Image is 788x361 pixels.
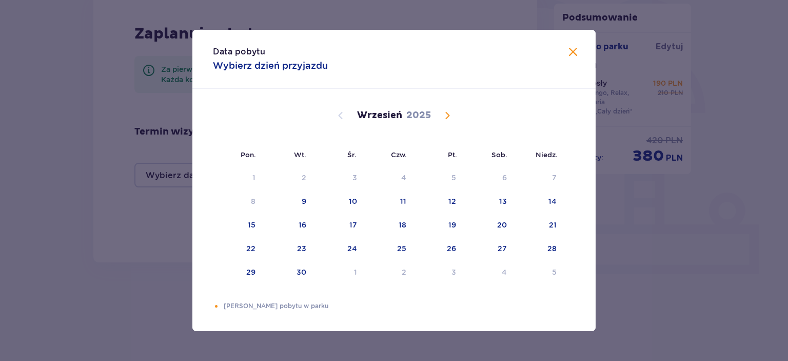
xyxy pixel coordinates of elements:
[413,167,463,189] td: Not available. piątek, 5 września 2025
[241,150,256,159] small: Pon.
[347,150,357,159] small: Śr.
[213,167,263,189] td: Not available. poniedziałek, 1 września 2025
[357,109,402,122] p: Wrzesień
[263,191,313,213] td: Choose wtorek, 9 września 2025 as your check-in date. It’s available.
[463,238,514,260] td: Choose sobota, 27 września 2025 as your check-in date. It’s available.
[463,191,514,213] td: Choose sobota, 13 września 2025 as your check-in date. It’s available.
[352,173,357,183] div: 3
[514,238,564,260] td: Choose niedziela, 28 września 2025 as your check-in date. It’s available.
[213,261,263,284] td: Choose poniedziałek, 29 września 2025 as your check-in date. It’s available.
[391,150,407,159] small: Czw.
[514,167,564,189] td: Not available. niedziela, 7 września 2025
[413,191,463,213] td: Choose piątek, 12 września 2025 as your check-in date. It’s available.
[213,191,263,213] td: Not available. poniedziałek, 8 września 2025
[313,167,364,189] td: Not available. środa, 3 września 2025
[299,220,306,230] div: 16
[463,167,514,189] td: Not available. sobota, 6 września 2025
[263,214,313,237] td: Choose wtorek, 16 września 2025 as your check-in date. It’s available.
[364,167,414,189] td: Not available. czwartek, 4 września 2025
[213,60,328,72] p: Wybierz dzień przyjazdu
[313,261,364,284] td: Choose środa, 1 października 2025 as your check-in date. It’s available.
[491,150,507,159] small: Sob.
[263,261,313,284] td: Choose wtorek, 30 września 2025 as your check-in date. It’s available.
[263,167,313,189] td: Not available. wtorek, 2 września 2025
[448,196,456,206] div: 12
[498,243,507,254] div: 27
[263,238,313,260] td: Choose wtorek, 23 września 2025 as your check-in date. It’s available.
[406,109,431,122] p: 2025
[349,220,357,230] div: 17
[448,220,456,230] div: 19
[497,220,507,230] div: 20
[364,261,414,284] td: Choose czwartek, 2 października 2025 as your check-in date. It’s available.
[401,173,406,183] div: 4
[514,214,564,237] td: Choose niedziela, 21 września 2025 as your check-in date. It’s available.
[364,191,414,213] td: Choose czwartek, 11 września 2025 as your check-in date. It’s available.
[451,173,456,183] div: 5
[313,191,364,213] td: Choose środa, 10 września 2025 as your check-in date. It’s available.
[413,261,463,284] td: Choose piątek, 3 października 2025 as your check-in date. It’s available.
[246,243,255,254] div: 22
[448,150,457,159] small: Pt.
[536,150,558,159] small: Niedz.
[349,196,357,206] div: 10
[252,173,255,183] div: 1
[297,243,306,254] div: 23
[364,238,414,260] td: Choose czwartek, 25 września 2025 as your check-in date. It’s available.
[347,243,357,254] div: 24
[399,220,406,230] div: 18
[502,173,507,183] div: 6
[248,220,255,230] div: 15
[302,196,306,206] div: 9
[313,238,364,260] td: Choose środa, 24 września 2025 as your check-in date. It’s available.
[302,173,306,183] div: 2
[514,191,564,213] td: Choose niedziela, 14 września 2025 as your check-in date. It’s available.
[463,261,514,284] td: Choose sobota, 4 października 2025 as your check-in date. It’s available.
[213,46,265,58] p: Data pobytu
[499,196,507,206] div: 13
[213,214,263,237] td: Choose poniedziałek, 15 września 2025 as your check-in date. It’s available.
[251,196,255,206] div: 8
[447,243,456,254] div: 26
[514,261,564,284] td: Choose niedziela, 5 października 2025 as your check-in date. It’s available.
[192,89,596,301] div: Calendar
[313,214,364,237] td: Choose środa, 17 września 2025 as your check-in date. It’s available.
[413,238,463,260] td: Choose piątek, 26 września 2025 as your check-in date. It’s available.
[294,150,306,159] small: Wt.
[413,214,463,237] td: Choose piątek, 19 września 2025 as your check-in date. It’s available.
[463,214,514,237] td: Choose sobota, 20 września 2025 as your check-in date. It’s available.
[397,243,406,254] div: 25
[364,214,414,237] td: Choose czwartek, 18 września 2025 as your check-in date. It’s available.
[213,238,263,260] td: Choose poniedziałek, 22 września 2025 as your check-in date. It’s available.
[400,196,406,206] div: 11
